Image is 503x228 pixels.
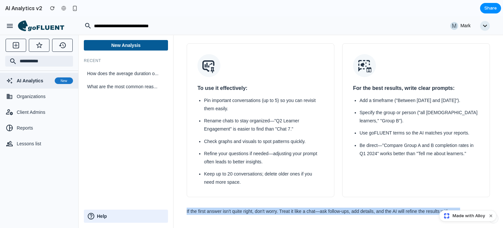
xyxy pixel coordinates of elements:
[487,212,495,220] button: Dismiss watermark
[480,3,501,13] button: Share
[484,5,497,11] span: Share
[439,213,486,219] a: Made with Alloy
[453,213,485,219] span: Made with Alloy
[3,4,42,12] h2: AI Analytics v2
